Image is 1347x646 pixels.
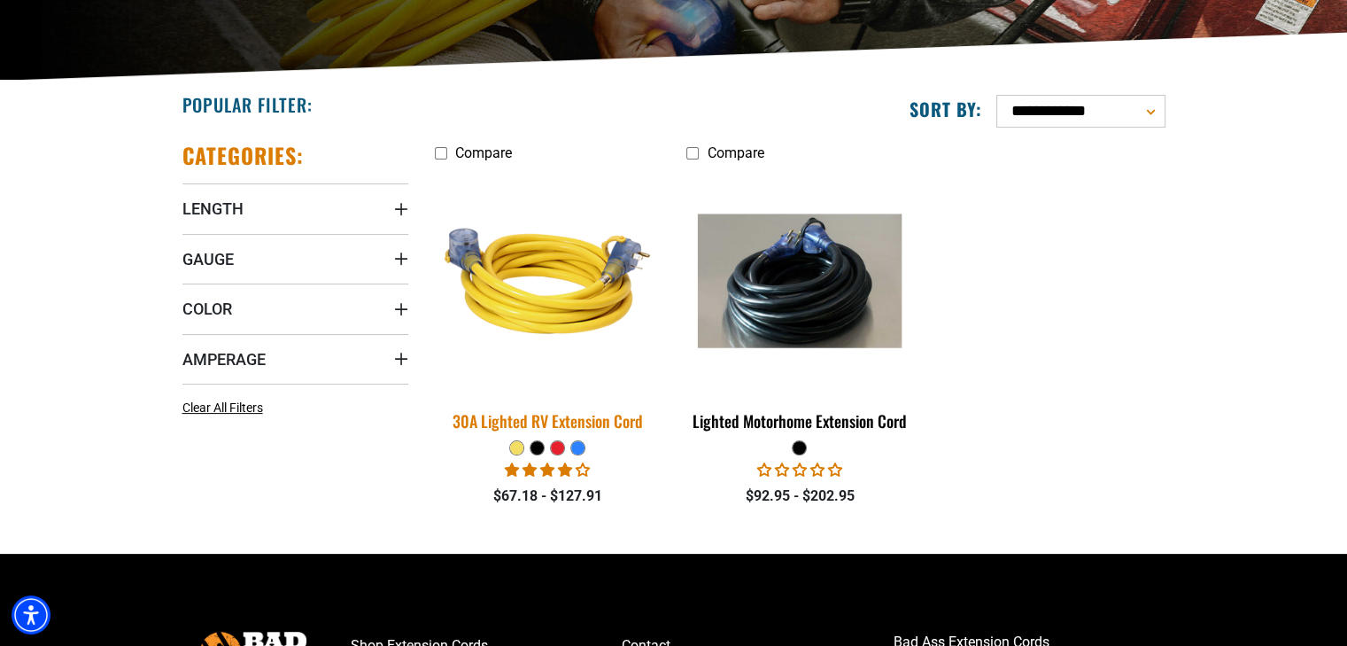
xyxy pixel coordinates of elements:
[182,249,234,269] span: Gauge
[182,334,408,384] summary: Amperage
[182,399,270,417] a: Clear All Filters
[686,170,912,440] a: black Lighted Motorhome Extension Cord
[182,401,263,415] span: Clear All Filters
[707,144,763,161] span: Compare
[686,486,912,507] div: $92.95 - $202.95
[505,462,590,479] span: 4.11 stars
[435,486,661,507] div: $67.18 - $127.91
[12,595,50,634] div: Accessibility Menu
[757,462,842,479] span: 0.00 stars
[910,97,982,121] label: Sort by:
[423,167,671,394] img: yellow
[182,93,313,116] h2: Popular Filter:
[182,284,408,333] summary: Color
[435,170,661,440] a: yellow 30A Lighted RV Extension Cord
[688,214,911,348] img: black
[182,349,266,370] span: Amperage
[182,299,232,319] span: Color
[435,413,661,429] div: 30A Lighted RV Extension Cord
[182,198,244,219] span: Length
[182,234,408,284] summary: Gauge
[182,142,305,169] h2: Categories:
[182,183,408,233] summary: Length
[455,144,512,161] span: Compare
[686,413,912,429] div: Lighted Motorhome Extension Cord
